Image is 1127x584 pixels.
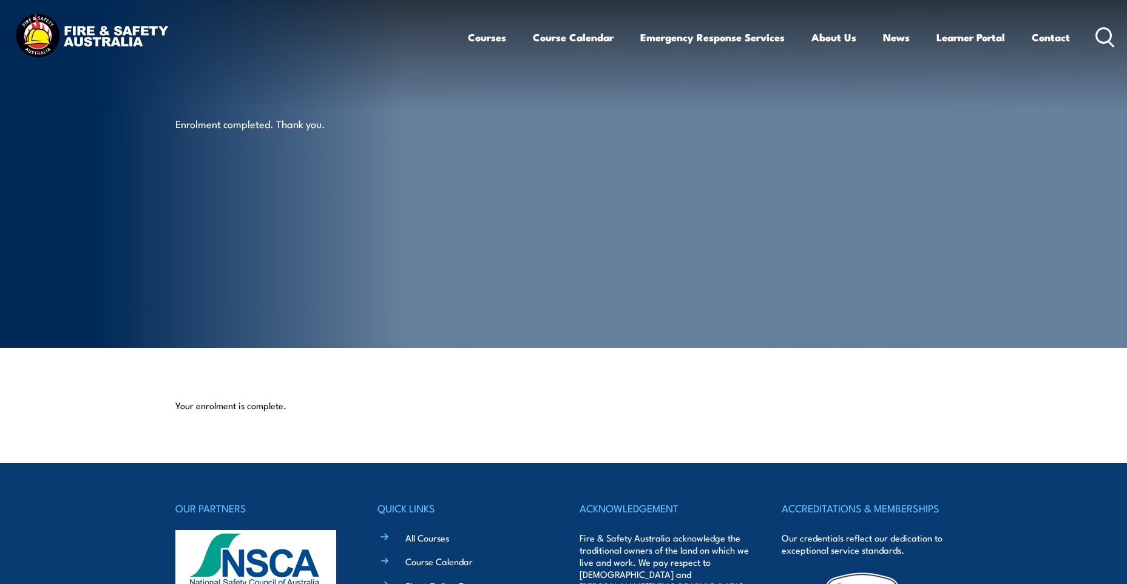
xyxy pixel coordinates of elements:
h4: QUICK LINKS [377,500,547,517]
h4: ACKNOWLEDGEMENT [580,500,750,517]
a: Course Calendar [533,21,614,53]
a: Courses [468,21,506,53]
a: All Courses [405,531,449,544]
a: News [883,21,910,53]
p: Enrolment completed. Thank you. [175,117,397,131]
h4: OUR PARTNERS [175,500,345,517]
p: Our credentials reflect our dedication to exceptional service standards. [782,532,952,556]
h4: ACCREDITATIONS & MEMBERSHIPS [782,500,952,517]
a: About Us [811,21,856,53]
a: Learner Portal [936,21,1005,53]
a: Emergency Response Services [640,21,785,53]
p: Your enrolment is complete. [175,399,952,412]
a: Course Calendar [405,555,473,568]
a: Contact [1032,21,1070,53]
